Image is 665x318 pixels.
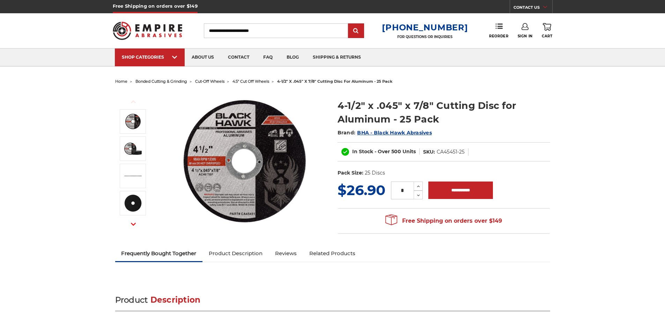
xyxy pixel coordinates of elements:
a: faq [256,49,280,66]
img: Empire Abrasives [113,17,183,44]
a: cut-off wheels [195,79,224,84]
dt: SKU: [423,148,435,156]
img: 4-1/2 aluminum cut off wheel [124,140,142,157]
dd: 25 Discs [365,169,385,177]
span: Free Shipping on orders over $149 [385,214,502,228]
a: Product Description [202,246,269,261]
a: contact [221,49,256,66]
a: blog [280,49,306,66]
span: Cart [542,34,552,38]
a: home [115,79,127,84]
img: 4.5" cutting disc for aluminum [175,91,315,231]
button: Next [125,217,142,232]
a: bonded cutting & grinding [135,79,187,84]
span: Sign In [518,34,533,38]
span: 500 [391,148,401,155]
span: Product [115,295,148,305]
a: Cart [542,23,552,38]
a: [PHONE_NUMBER] [382,22,468,32]
a: 4.5" cut off wheels [232,79,269,84]
span: Units [402,148,416,155]
dt: Pack Size: [338,169,363,177]
span: Description [150,295,201,305]
a: Frequently Bought Together [115,246,203,261]
div: SHOP CATEGORIES [122,54,178,60]
a: Related Products [303,246,362,261]
a: shipping & returns [306,49,368,66]
span: Brand: [338,130,356,136]
button: Previous [125,94,142,109]
input: Submit [349,24,363,38]
a: about us [185,49,221,66]
a: CONTACT US [513,3,552,13]
img: ultra thin 4.5 inch cutting wheel for aluminum [124,167,142,185]
img: back of 4.5 inch cut off disc for aluminum [124,194,142,212]
img: 4.5" cutting disc for aluminum [124,113,142,130]
h1: 4-1/2" x .045" x 7/8" Cutting Disc for Aluminum - 25 Pack [338,99,550,126]
span: $26.90 [338,182,385,199]
p: FOR QUESTIONS OR INQUIRIES [382,35,468,39]
span: In Stock [352,148,373,155]
span: Reorder [489,34,508,38]
a: BHA - Black Hawk Abrasives [357,130,432,136]
span: - Over [375,148,390,155]
a: Reorder [489,23,508,38]
dd: CA45451-25 [437,148,465,156]
span: 4-1/2" x .045" x 7/8" cutting disc for aluminum - 25 pack [277,79,392,84]
a: Reviews [269,246,303,261]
